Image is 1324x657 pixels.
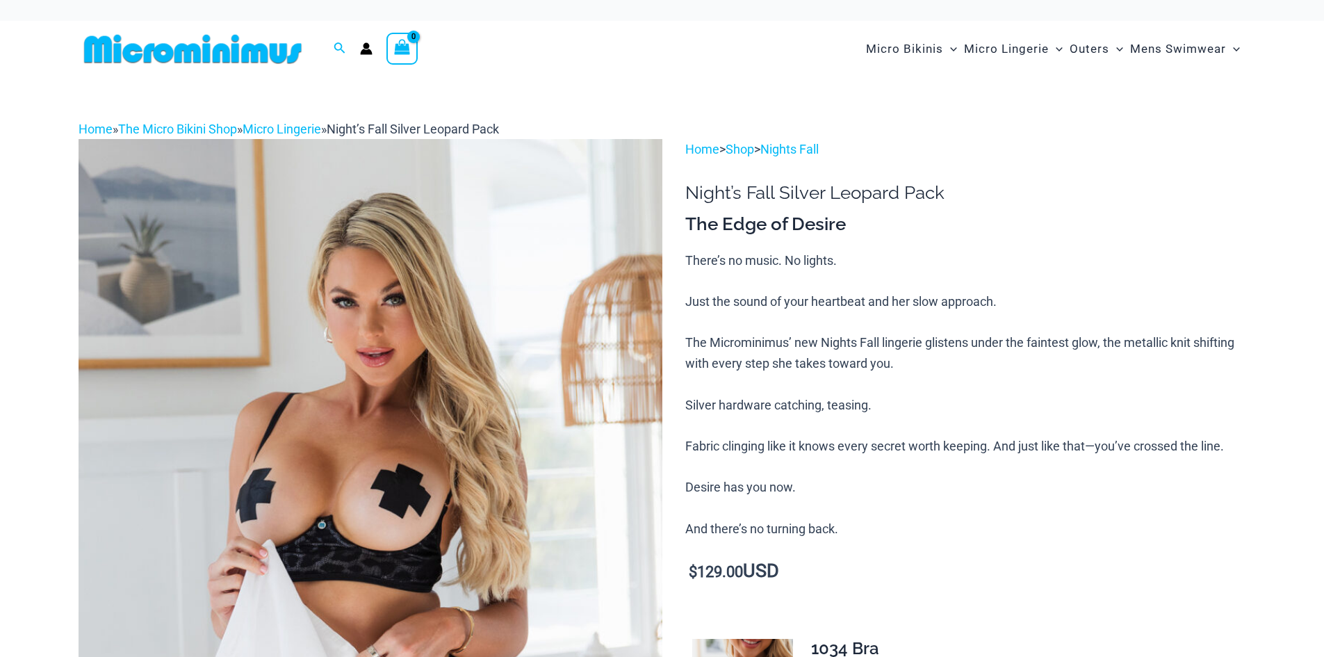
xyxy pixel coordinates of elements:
[760,142,819,156] a: Nights Fall
[360,42,373,55] a: Account icon link
[1130,31,1226,67] span: Mens Swimwear
[863,28,961,70] a: Micro BikinisMenu ToggleMenu Toggle
[1226,31,1240,67] span: Menu Toggle
[243,122,321,136] a: Micro Lingerie
[964,31,1049,67] span: Micro Lingerie
[79,33,307,65] img: MM SHOP LOGO FLAT
[685,182,1245,204] h1: Night’s Fall Silver Leopard Pack
[685,250,1245,540] p: There’s no music. No lights. Just the sound of your heartbeat and her slow approach. The Micromin...
[685,142,719,156] a: Home
[327,122,499,136] span: Night’s Fall Silver Leopard Pack
[1127,28,1243,70] a: Mens SwimwearMenu ToggleMenu Toggle
[860,26,1246,72] nav: Site Navigation
[386,33,418,65] a: View Shopping Cart, empty
[866,31,943,67] span: Micro Bikinis
[79,122,499,136] span: » » »
[334,40,346,58] a: Search icon link
[1070,31,1109,67] span: Outers
[1049,31,1063,67] span: Menu Toggle
[961,28,1066,70] a: Micro LingerieMenu ToggleMenu Toggle
[689,563,697,581] span: $
[689,563,743,581] bdi: 129.00
[1066,28,1127,70] a: OutersMenu ToggleMenu Toggle
[726,142,754,156] a: Shop
[943,31,957,67] span: Menu Toggle
[1109,31,1123,67] span: Menu Toggle
[685,561,1245,583] p: USD
[118,122,237,136] a: The Micro Bikini Shop
[685,213,1245,236] h3: The Edge of Desire
[685,139,1245,160] p: > >
[79,122,113,136] a: Home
